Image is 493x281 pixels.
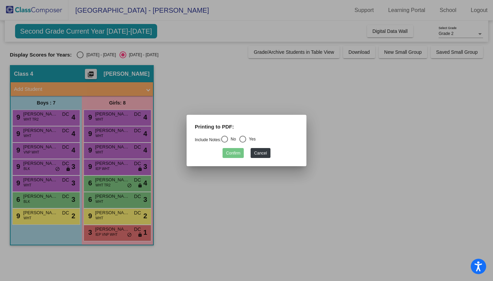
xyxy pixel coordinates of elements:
[223,148,244,158] button: Confirm
[251,148,270,158] button: Cancel
[195,123,234,131] label: Printing to PDF:
[195,137,221,142] a: Include Notes:
[195,137,256,142] mat-radio-group: Select an option
[246,136,256,142] div: Yes
[228,136,236,142] div: No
